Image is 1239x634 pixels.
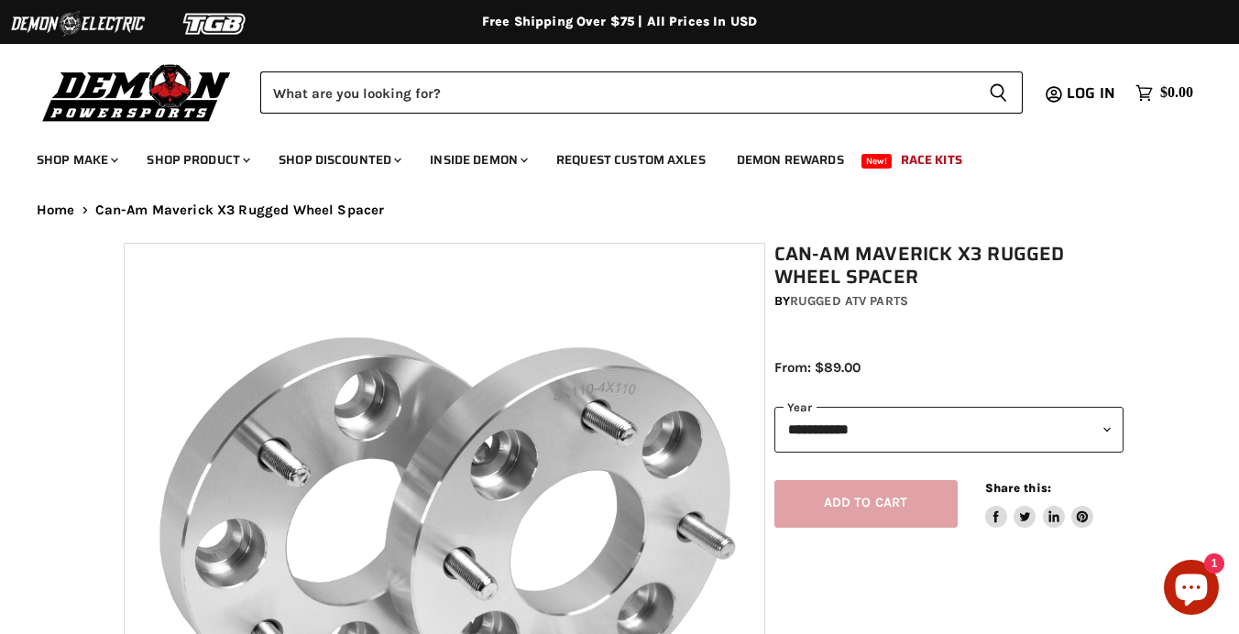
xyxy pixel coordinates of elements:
[774,359,861,376] span: From: $89.00
[1158,560,1224,619] inbox-online-store-chat: Shopify online store chat
[9,6,147,41] img: Demon Electric Logo 2
[985,480,1094,529] aside: Share this:
[260,71,974,114] input: Search
[974,71,1023,114] button: Search
[1160,84,1193,102] span: $0.00
[985,481,1051,495] span: Share this:
[774,243,1124,289] h1: Can-Am Maverick X3 Rugged Wheel Spacer
[416,141,539,179] a: Inside Demon
[861,154,893,169] span: New!
[887,141,976,179] a: Race Kits
[723,141,858,179] a: Demon Rewards
[1067,82,1115,104] span: Log in
[95,202,385,218] span: Can-Am Maverick X3 Rugged Wheel Spacer
[1058,85,1126,102] a: Log in
[790,293,908,309] a: Rugged ATV Parts
[774,407,1124,452] select: year
[774,291,1124,312] div: by
[543,141,719,179] a: Request Custom Axles
[37,202,75,218] a: Home
[1126,80,1202,106] a: $0.00
[23,141,129,179] a: Shop Make
[265,141,412,179] a: Shop Discounted
[133,141,261,179] a: Shop Product
[147,6,284,41] img: TGB Logo 2
[260,71,1023,114] form: Product
[37,60,237,125] img: Demon Powersports
[23,134,1189,179] ul: Main menu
